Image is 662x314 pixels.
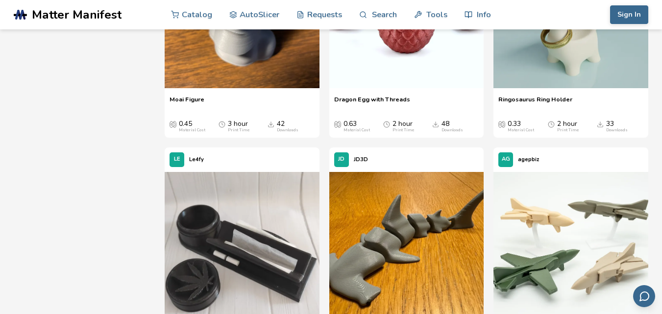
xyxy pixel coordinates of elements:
[32,8,122,22] span: Matter Manifest
[508,120,534,133] div: 0.33
[518,154,539,165] p: agepbiz
[383,120,390,128] span: Average Print Time
[606,128,628,133] div: Downloads
[170,120,176,128] span: Average Cost
[441,120,463,133] div: 48
[557,120,579,133] div: 2 hour
[179,120,205,133] div: 0.45
[610,5,648,24] button: Sign In
[633,285,655,307] button: Send feedback via email
[392,128,414,133] div: Print Time
[354,154,368,165] p: JD3D
[228,120,249,133] div: 3 hour
[268,120,274,128] span: Downloads
[277,128,298,133] div: Downloads
[548,120,555,128] span: Average Print Time
[498,120,505,128] span: Average Cost
[338,156,344,163] span: JD
[228,128,249,133] div: Print Time
[334,96,410,110] a: Dragon Egg with Threads
[508,128,534,133] div: Material Cost
[498,96,572,110] a: Ringosaurus Ring Holder
[597,120,604,128] span: Downloads
[189,154,204,165] p: Le4fy
[170,96,204,110] a: Moai Figure
[343,120,370,133] div: 0.63
[557,128,579,133] div: Print Time
[343,128,370,133] div: Material Cost
[441,128,463,133] div: Downloads
[219,120,225,128] span: Average Print Time
[174,156,180,163] span: LE
[392,120,414,133] div: 2 hour
[606,120,628,133] div: 33
[179,128,205,133] div: Material Cost
[277,120,298,133] div: 42
[334,120,341,128] span: Average Cost
[502,156,510,163] span: AG
[432,120,439,128] span: Downloads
